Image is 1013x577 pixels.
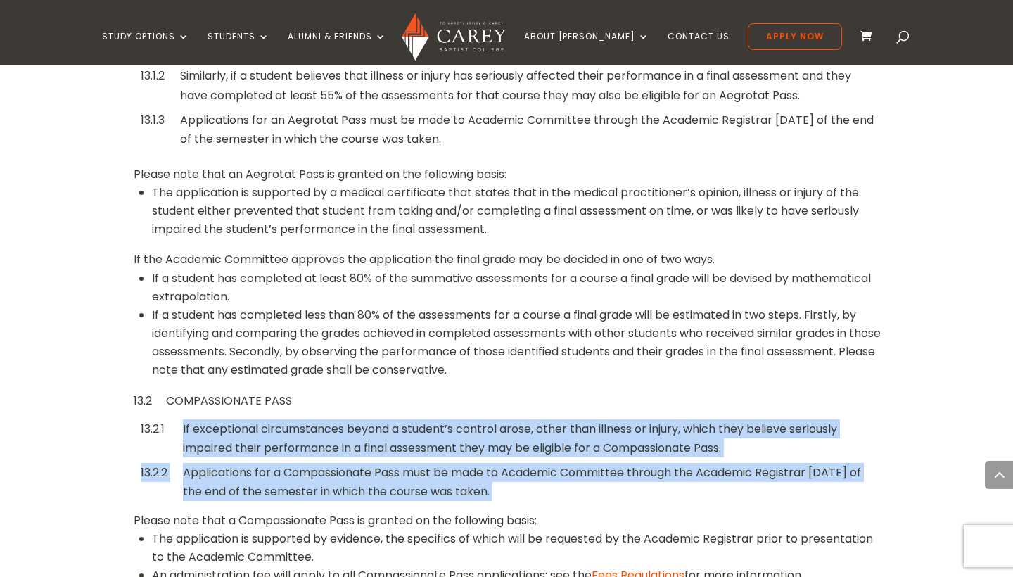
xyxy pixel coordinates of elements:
[141,66,165,85] div: 13.1.2
[134,165,886,184] p: Please note that an Aegrotat Pass is granted on the following basis:
[524,32,649,65] a: About [PERSON_NAME]
[180,110,879,148] div: Applications for an Aegrotat Pass must be made to Academic Committee through the Academic Registr...
[134,250,886,269] p: If the Academic Committee approves the application the final grade may be decided in one of two w...
[402,13,505,61] img: Carey Baptist College
[208,32,269,65] a: Students
[152,184,886,239] li: The application is supported by a medical certificate that states that in the medical practitione...
[134,511,886,530] p: Please note that a Compassionate Pass is granted on the following basis:
[152,530,886,566] li: The application is supported by evidence, the specifics of which will be requested by the Academi...
[183,419,879,457] div: If exceptional circumstances beyond a student’s control arose, other than illness or injury, whic...
[141,110,165,129] div: 13.1.3
[152,270,886,306] li: If a student has completed at least 80% of the summative assessments for a course a final grade w...
[141,419,167,438] div: 13.2.1
[180,66,879,104] div: Similarly, if a student believes that illness or injury has seriously affected their performance ...
[668,32,730,65] a: Contact Us
[102,32,189,65] a: Study Options
[748,23,842,50] a: Apply Now
[288,32,386,65] a: Alumni & Friends
[152,306,886,379] li: If a student has completed less than 80% of the assessments for a course a final grade will be es...
[141,463,167,482] div: 13.2.2
[183,463,879,501] div: Applications for a Compassionate Pass must be made to Academic Committee through the Academic Reg...
[134,391,886,410] p: 13.2 COMPASSIONATE PASS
